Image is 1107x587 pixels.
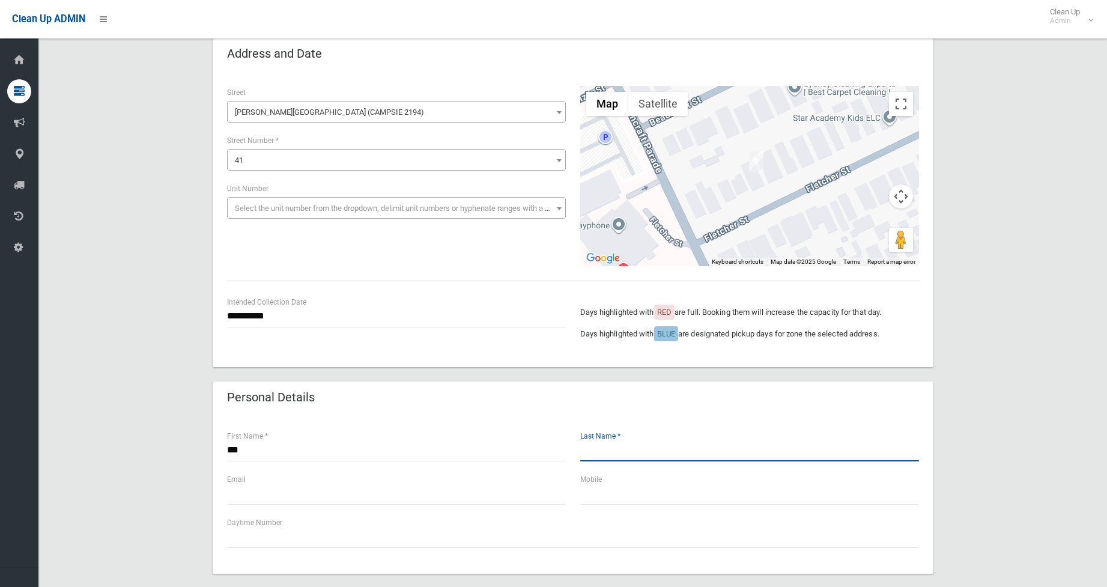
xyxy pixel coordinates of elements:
span: 41 [227,149,566,171]
p: Days highlighted with are full. Booking them will increase the capacity for that day. [580,305,919,320]
span: 41 [230,152,563,169]
span: RED [657,308,672,317]
a: Terms [843,258,860,265]
button: Drag Pegman onto the map to open Street View [889,228,913,252]
img: Google [583,251,623,266]
span: 41 [235,156,243,165]
button: Toggle fullscreen view [889,92,913,116]
button: Map camera controls [889,184,913,208]
a: Report a map error [867,258,915,265]
span: Clean Up [1044,7,1092,25]
span: Fletcher Street (CAMPSIE 2194) [227,101,566,123]
button: Keyboard shortcuts [712,258,763,266]
span: Clean Up ADMIN [12,13,85,25]
div: 41 Fletcher Street, CAMPSIE NSW 2194 [749,151,763,172]
span: Fletcher Street (CAMPSIE 2194) [230,104,563,121]
small: Admin [1050,16,1080,25]
header: Personal Details [213,386,329,409]
span: Map data ©2025 Google [771,258,836,265]
span: Select the unit number from the dropdown, delimit unit numbers or hyphenate ranges with a comma [235,204,571,213]
a: Open this area in Google Maps (opens a new window) [583,251,623,266]
button: Show street map [586,92,628,116]
p: Days highlighted with are designated pickup days for zone the selected address. [580,327,919,341]
span: BLUE [657,329,675,338]
button: Show satellite imagery [628,92,688,116]
header: Address and Date [213,42,336,65]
